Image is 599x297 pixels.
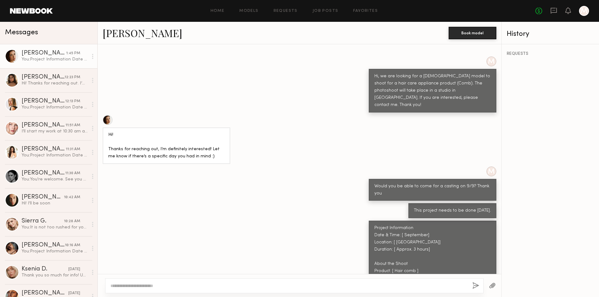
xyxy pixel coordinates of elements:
a: M [579,6,589,16]
button: Book model [449,27,496,39]
div: You: It is not too rushed for you, but you can come [DATE] at 12:30. If not, you can come on [DAT... [22,224,88,230]
div: [PERSON_NAME] [22,146,66,152]
div: [DATE] [68,266,80,272]
div: [PERSON_NAME] [22,170,65,176]
div: 10:16 AM [65,242,80,248]
div: Hi! I’ll be soon [22,200,88,206]
div: Thank you so much for info! Unfortunately I won’t be in town. [22,272,88,278]
div: Hi! Thanks for reaching out, I’m definitely interested! Let me know if there’s a specific day you... [108,132,225,160]
div: 10:28 AM [64,218,80,224]
a: Job Posts [313,9,338,13]
div: History [507,31,594,38]
a: Book model [449,30,496,35]
div: [PERSON_NAME] [22,50,66,56]
a: Favorites [353,9,378,13]
a: [PERSON_NAME] [103,26,182,40]
div: You: Project Information Date & Time: [ September] Location: [ [GEOGRAPHIC_DATA]] Duration: [ App... [22,104,88,110]
div: You: Project Information Date & Time: [ September] Location: [ [GEOGRAPHIC_DATA]] Duration: [ App... [22,248,88,254]
a: Models [239,9,258,13]
div: 12:13 PM [65,98,80,104]
div: Hi! Thanks for reaching out. I’m potentially interested. Would you let me know the date of the sh... [22,80,88,86]
div: You: Project Information Date & Time: [ September] Location: [ [GEOGRAPHIC_DATA]] Duration: [ App... [22,152,88,158]
div: [PERSON_NAME] [22,242,65,248]
div: Sierra G. [22,218,64,224]
div: I’ll start my work at 10:30 am and I believe i’ll finish(they haven’t confirmed total hours yet) ... [22,128,88,134]
div: Ksenia D. [22,266,68,272]
div: You: You're welcome. See you next week!! Thank you [22,176,88,182]
span: Messages [5,29,38,36]
div: 1:45 PM [66,50,80,56]
div: 11:31 AM [66,146,80,152]
div: Hi, we are looking for a [DEMOGRAPHIC_DATA] model to shoot for a hair care appliance product (Com... [374,73,491,109]
div: [PERSON_NAME] [22,74,65,80]
div: This project needs to be done [DATE]. [414,207,491,214]
div: You: Project Information Date & Time: [ September] Location: [ [GEOGRAPHIC_DATA]] Duration: [ App... [22,56,88,62]
div: [PERSON_NAME] [22,194,64,200]
div: REQUESTS [507,52,594,56]
div: [PERSON_NAME] [22,290,68,296]
div: [PERSON_NAME] [22,98,65,104]
div: 10:42 AM [64,194,80,200]
div: 11:30 AM [65,170,80,176]
div: [DATE] [68,290,80,296]
div: Would you be able to come for a casting on 9/9? Thank you [374,183,491,197]
a: Home [211,9,225,13]
div: 12:23 PM [65,74,80,80]
div: 11:51 AM [66,122,80,128]
div: [PERSON_NAME] [22,122,66,128]
a: Requests [274,9,298,13]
